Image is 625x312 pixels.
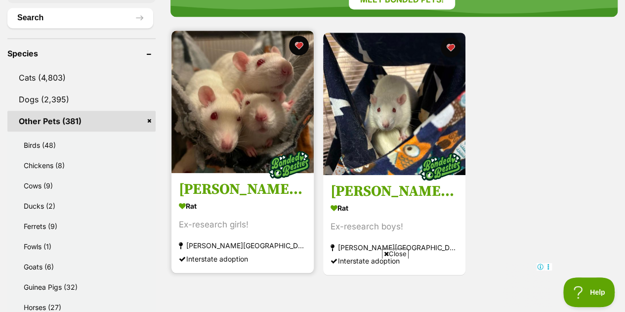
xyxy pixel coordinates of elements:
[264,140,314,189] img: bonded besties
[440,38,460,57] button: favourite
[382,249,409,259] span: Close
[7,8,153,28] button: Search
[12,237,156,256] a: Fowls (1)
[12,257,156,276] a: Goats (6)
[12,156,156,175] a: Chickens (8)
[331,241,458,254] strong: [PERSON_NAME][GEOGRAPHIC_DATA]
[323,33,465,175] img: Buddy, Lucky, Rufus & Rover - Rat
[331,220,458,233] div: Ex-research boys!
[7,67,156,88] a: Cats (4,803)
[179,218,306,231] div: Ex-research girls!
[331,201,458,215] strong: Rat
[179,252,306,266] div: Interstate adoption
[12,176,156,195] a: Cows (9)
[73,263,552,307] iframe: Advertisement
[331,182,458,201] h3: [PERSON_NAME], Lucky, [PERSON_NAME] & Rover
[7,89,156,110] a: Dogs (2,395)
[12,217,156,236] a: Ferrets (9)
[171,31,314,173] img: Emma, Cleo & Rikki - Rat
[7,111,156,132] a: Other Pets (381)
[179,239,306,252] strong: [PERSON_NAME][GEOGRAPHIC_DATA]
[7,49,156,58] header: Species
[12,277,156,297] a: Guinea Pigs (32)
[179,199,306,213] strong: Rat
[12,196,156,216] a: Ducks (2)
[416,142,465,191] img: bonded besties
[323,175,465,275] a: [PERSON_NAME], Lucky, [PERSON_NAME] & Rover Rat Ex-research boys! [PERSON_NAME][GEOGRAPHIC_DATA] ...
[563,277,615,307] iframe: Help Scout Beacon - Open
[179,180,306,199] h3: [PERSON_NAME], [PERSON_NAME] & [PERSON_NAME]
[289,36,309,55] button: favourite
[331,254,458,267] div: Interstate adoption
[171,173,314,273] a: [PERSON_NAME], [PERSON_NAME] & [PERSON_NAME] Rat Ex-research girls! [PERSON_NAME][GEOGRAPHIC_DATA...
[12,135,156,155] a: Birds (48)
